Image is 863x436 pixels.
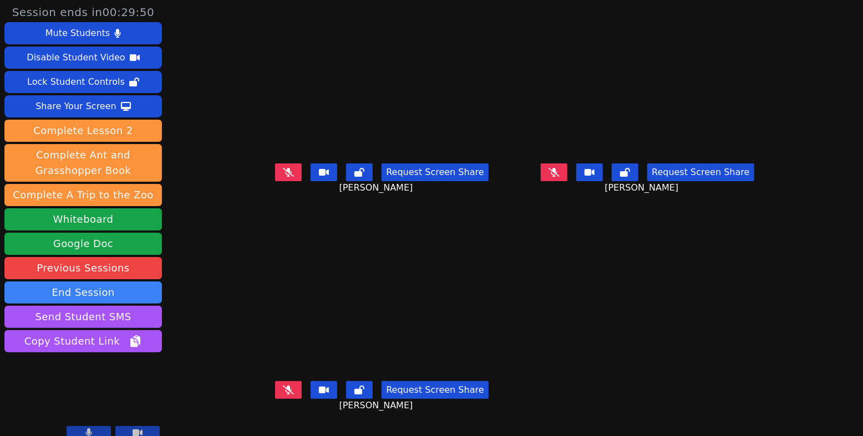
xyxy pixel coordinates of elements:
span: Copy Student Link [24,334,142,349]
button: Request Screen Share [647,163,754,181]
button: Complete Ant and Grasshopper Book [4,144,162,182]
button: Lock Student Controls [4,71,162,93]
button: Send Student SMS [4,306,162,328]
a: Google Doc [4,233,162,255]
button: Share Your Screen [4,95,162,117]
button: Complete A Trip to the Zoo [4,184,162,206]
div: Share Your Screen [35,98,116,115]
button: Mute Students [4,22,162,44]
button: End Session [4,281,162,304]
time: 00:29:50 [103,6,155,19]
span: Session ends in [12,4,155,20]
button: Disable Student Video [4,47,162,69]
a: Previous Sessions [4,257,162,279]
span: [PERSON_NAME] [339,181,416,194]
span: [PERSON_NAME] [605,181,681,194]
button: Copy Student Link [4,330,162,352]
div: Disable Student Video [27,49,125,66]
button: Whiteboard [4,208,162,230]
div: Mute Students [45,24,110,42]
div: Lock Student Controls [27,73,125,91]
button: Request Screen Share [382,163,488,181]
button: Request Screen Share [382,381,488,399]
span: [PERSON_NAME] [339,399,416,412]
button: Complete Lesson 2 [4,120,162,142]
